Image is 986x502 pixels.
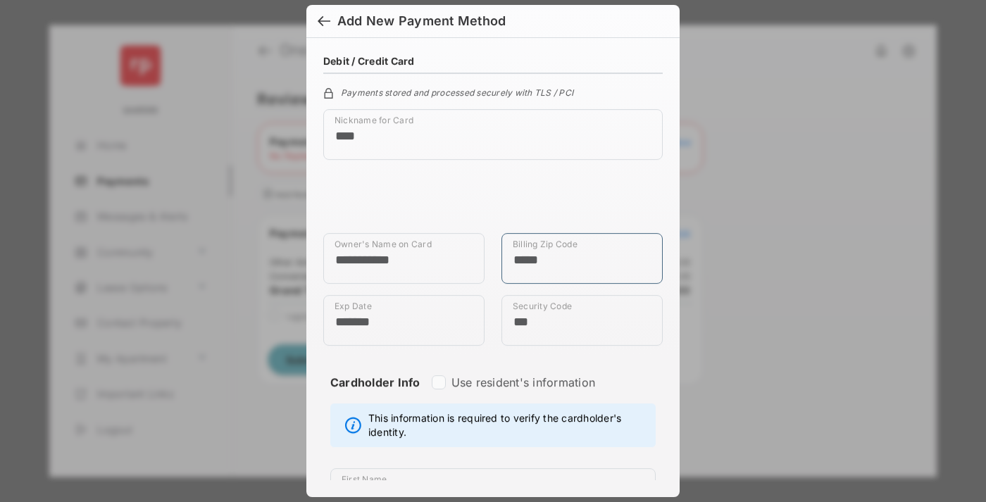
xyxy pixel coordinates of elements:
[323,171,663,233] iframe: Credit card field
[323,55,415,67] h4: Debit / Credit Card
[330,375,420,415] strong: Cardholder Info
[337,13,506,29] div: Add New Payment Method
[368,411,648,439] span: This information is required to verify the cardholder's identity.
[451,375,595,389] label: Use resident's information
[323,85,663,98] div: Payments stored and processed securely with TLS / PCI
